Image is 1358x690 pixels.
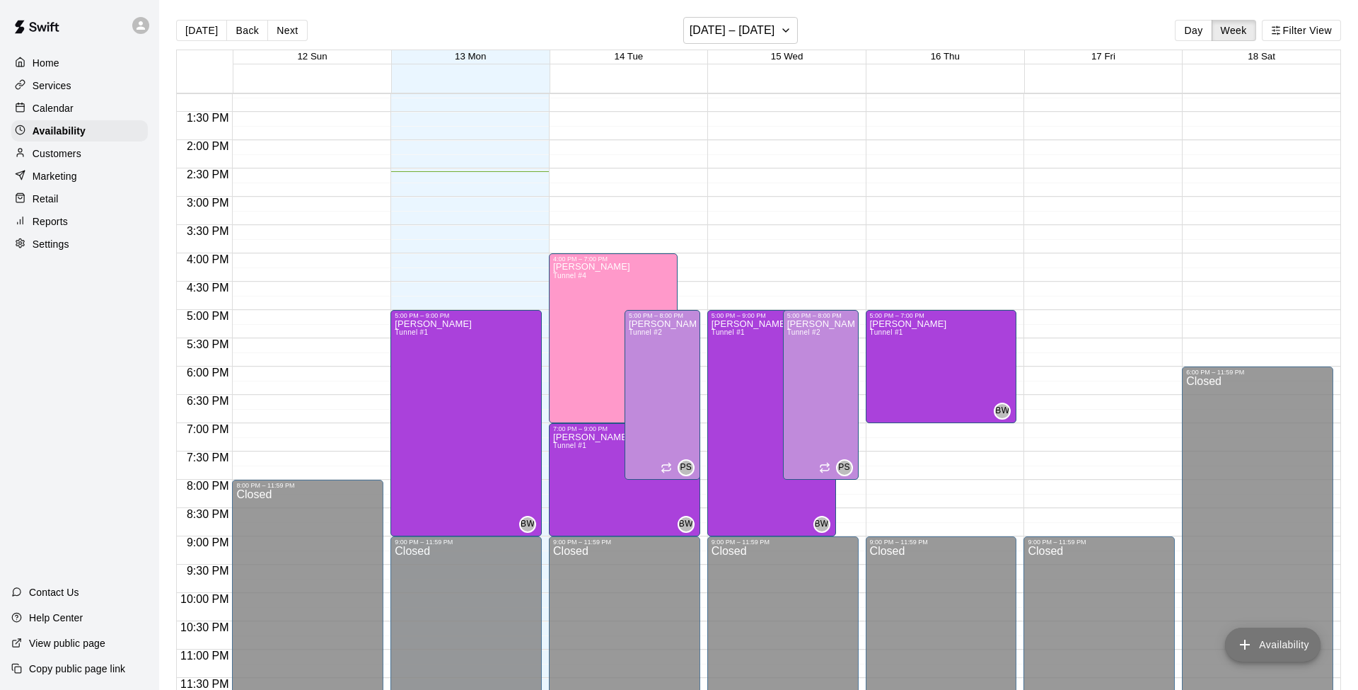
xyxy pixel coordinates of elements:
span: 7:30 PM [183,452,233,464]
span: 8:00 PM [183,480,233,492]
div: Pat Shevlin [836,459,853,476]
span: Tunnel #1 [712,328,745,336]
button: 16 Thu [931,51,960,62]
p: View public page [29,636,105,650]
button: Day [1175,20,1212,41]
span: 9:00 PM [183,536,233,548]
span: 1:30 PM [183,112,233,124]
div: Ben Watson [994,403,1011,420]
span: BW [521,517,535,531]
button: [DATE] [176,20,227,41]
span: 15 Wed [771,51,803,62]
a: Calendar [11,98,148,119]
div: 9:00 PM – 11:59 PM [870,539,1013,546]
a: Retail [11,188,148,209]
button: Next [267,20,307,41]
div: 5:00 PM – 9:00 PM [712,312,832,319]
div: 5:00 PM – 7:00 PM: Available [866,310,1017,423]
button: 12 Sun [297,51,327,62]
span: BW [995,404,1009,418]
div: 7:00 PM – 9:00 PM [553,425,696,432]
div: Ben Watson [519,516,536,533]
span: Tunnel #2 [787,328,820,336]
p: Help Center [29,611,83,625]
div: 8:00 PM – 11:59 PM [236,482,379,489]
div: 5:00 PM – 9:00 PM: Available [707,310,836,536]
button: Back [226,20,268,41]
div: 9:00 PM – 11:59 PM [1028,539,1171,546]
div: 5:00 PM – 7:00 PM [870,312,1013,319]
button: add [1225,628,1321,662]
div: 5:00 PM – 9:00 PM: Available [390,310,542,536]
p: Contact Us [29,585,79,599]
span: Tunnel #4 [553,272,586,280]
a: Availability [11,120,148,142]
span: 4:00 PM [183,253,233,265]
span: Tunnel #1 [395,328,428,336]
div: 5:00 PM – 8:00 PM [629,312,696,319]
span: 6:30 PM [183,395,233,407]
a: Customers [11,143,148,164]
span: 3:30 PM [183,225,233,237]
div: 5:00 PM – 8:00 PM: Available [625,310,700,480]
span: PS [838,461,850,475]
p: Availability [33,124,86,138]
span: 5:30 PM [183,338,233,350]
a: Reports [11,211,148,232]
div: Ben Watson [678,516,695,533]
a: Home [11,52,148,74]
button: Week [1212,20,1256,41]
div: 4:00 PM – 7:00 PM [553,255,673,263]
span: 2:30 PM [183,168,233,180]
span: Recurring availability [661,462,672,473]
button: 18 Sat [1248,51,1275,62]
span: 6:00 PM [183,367,233,379]
div: Pat Shevlin [678,459,695,476]
div: Ben Watson [813,516,830,533]
span: 11:00 PM [177,650,232,662]
a: Marketing [11,166,148,187]
span: BW [679,517,693,531]
p: Calendar [33,101,74,115]
span: 8:30 PM [183,508,233,520]
p: Home [33,56,59,70]
a: Services [11,75,148,96]
div: 6:00 PM – 11:59 PM [1186,369,1329,376]
span: 2:00 PM [183,140,233,152]
button: [DATE] – [DATE] [683,17,799,44]
p: Customers [33,146,81,161]
div: 7:00 PM – 9:00 PM: Available [549,423,700,536]
span: BW [814,517,828,531]
span: 14 Tue [615,51,644,62]
span: 11:30 PM [177,678,232,690]
div: 5:00 PM – 8:00 PM [787,312,854,319]
span: Tunnel #2 [629,328,662,336]
button: Filter View [1262,20,1341,41]
button: 17 Fri [1091,51,1115,62]
div: 4:00 PM – 7:00 PM: Available [549,253,678,423]
span: Tunnel #1 [870,328,903,336]
div: 5:00 PM – 8:00 PM: Available [783,310,859,480]
button: 13 Mon [455,51,486,62]
p: Reports [33,214,68,229]
a: Settings [11,234,148,255]
div: 5:00 PM – 9:00 PM [395,312,538,319]
div: 9:00 PM – 11:59 PM [553,539,696,546]
span: PS [680,461,692,475]
p: Settings [33,237,69,251]
p: Marketing [33,169,77,183]
span: 10:00 PM [177,593,232,605]
span: 4:30 PM [183,282,233,294]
